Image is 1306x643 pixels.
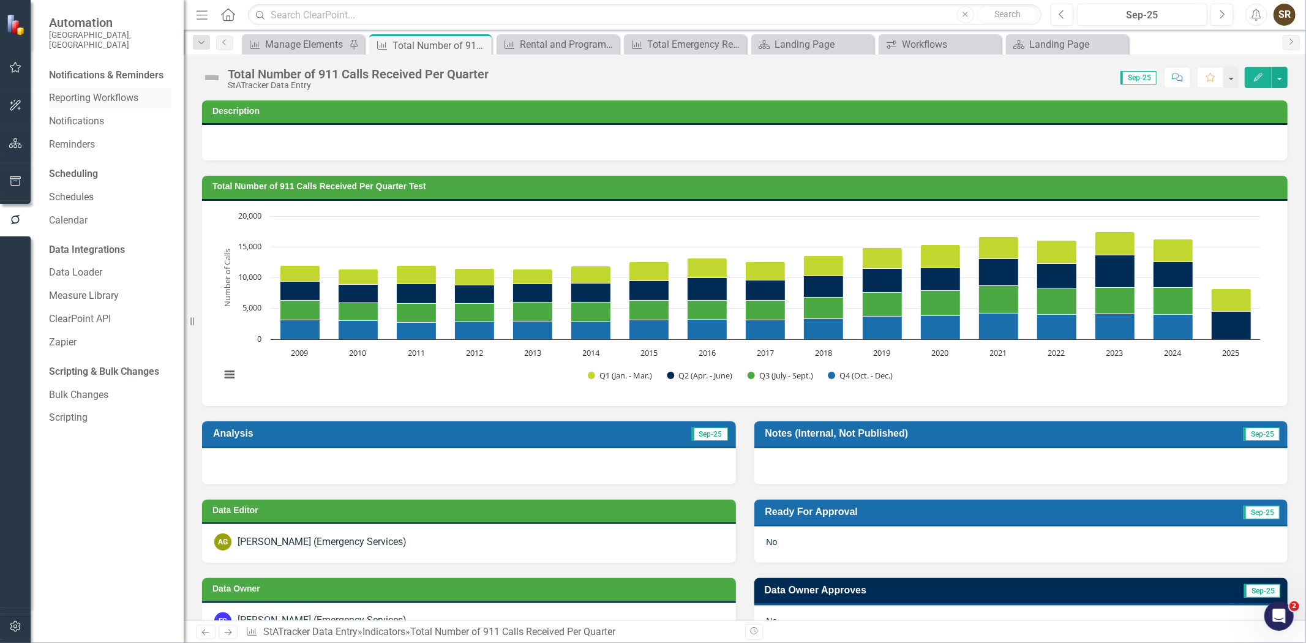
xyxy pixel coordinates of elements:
[977,6,1038,23] button: Search
[520,37,616,52] div: Rental and Programmed Hours at Cultural Spaces
[692,427,728,441] span: Sep-25
[863,316,903,339] path: 2019, 3,762. Q4 (Oct. - Dec.).
[1244,584,1280,598] span: Sep-25
[767,616,778,626] span: No
[213,427,481,439] h3: Analysis
[1106,347,1123,358] text: 2023
[222,249,233,307] text: Number of Calls
[746,280,786,300] path: 2017, 3,342. Q2 (Apr. - June).
[513,321,553,339] path: 2013, 2,892. Q4 (Oct. - Dec.).
[6,13,28,36] img: ClearPoint Strategy
[804,276,844,297] path: 2018, 3,494. Q2 (Apr. - June).
[1029,37,1125,52] div: Landing Page
[408,347,425,358] text: 2011
[257,333,261,344] text: 0
[248,4,1041,26] input: Search ClearPoint...
[667,370,734,381] button: Show Q2 (Apr. - June)
[339,303,378,320] path: 2010, 2,879. Q3 (July - Sept.).
[362,626,405,637] a: Indicators
[1154,287,1193,314] path: 2024, 4,377. Q3 (July - Sept.).
[49,312,171,326] a: ClearPoint API
[599,370,652,381] text: Q1 (Jan. - Mar.)
[410,626,615,637] div: Total Number of 911 Calls Received Per Quarter
[1244,506,1280,519] span: Sep-25
[339,284,378,303] path: 2010, 3,019. Q2 (Apr. - June).
[1274,4,1296,26] div: SR
[212,182,1282,191] h3: Total Number of 911 Calls Received Per Quarter Test
[629,280,669,300] path: 2015, 3,244. Q2 (Apr. - June).
[1244,427,1280,441] span: Sep-25
[759,370,813,381] text: Q3 (July - Sept.)
[754,37,871,52] a: Landing Page
[524,347,541,358] text: 2013
[49,411,171,425] a: Scripting
[1164,347,1182,358] text: 2024
[921,315,961,339] path: 2020, 3,857. Q4 (Oct. - Dec.).
[931,347,948,358] text: 2020
[1154,239,1193,261] path: 2024, 3,745. Q1 (Jan. - Mar.).
[49,190,171,205] a: Schedules
[1077,4,1207,26] button: Sep-25
[804,318,844,339] path: 2018, 3,342. Q4 (Oct. - Dec.).
[242,302,261,313] text: 5,000
[699,347,716,358] text: 2016
[765,506,1133,517] h3: Ready For Approval
[989,347,1007,358] text: 2021
[748,370,814,381] button: Show Q3 (July - Sept.)
[238,210,261,221] text: 20,000
[246,625,735,639] div: » »
[1095,255,1135,287] path: 2023, 5,302. Q2 (Apr. - June).
[49,214,171,228] a: Calendar
[455,268,495,285] path: 2012, 2,660. Q1 (Jan. - Mar.).
[647,37,743,52] div: Total Emergency Response Time
[815,347,832,358] text: 2018
[873,347,890,358] text: 2019
[839,370,893,381] text: Q4 (Oct. - Dec.)
[49,15,171,30] span: Automation
[220,366,238,383] button: View chart menu, Chart
[678,370,732,381] text: Q2 (Apr. - June)
[265,37,346,52] div: Manage Elements
[828,370,894,381] button: Show Q4 (Oct. - Dec.)
[245,37,346,52] a: Manage Elements
[1289,601,1299,611] span: 2
[979,285,1019,313] path: 2021, 4,477. Q3 (July - Sept.).
[1095,314,1135,339] path: 2023, 4,141. Q4 (Oct. - Dec.).
[1212,311,1252,339] path: 2025, 4,480. Q2 (Apr. - June).
[238,241,261,252] text: 15,000
[921,244,961,268] path: 2020, 3,831. Q1 (Jan. - Mar.).
[1037,240,1077,263] path: 2022, 3,788. Q1 (Jan. - Mar.).
[994,9,1021,19] span: Search
[212,584,730,593] h3: Data Owner
[339,320,378,339] path: 2010, 3,041. Q4 (Oct. - Dec.).
[746,320,786,339] path: 2017, 3,086. Q4 (Oct. - Dec.).
[1212,288,1252,311] path: 2025, 3,772. Q1 (Jan. - Mar.).
[513,269,553,284] path: 2013, 2,349. Q1 (Jan. - Mar.).
[263,626,358,637] a: StATracker Data Entry
[455,321,495,339] path: 2012, 2,829. Q4 (Oct. - Dec.).
[455,303,495,321] path: 2012, 2,997. Q3 (July - Sept.).
[49,30,171,50] small: [GEOGRAPHIC_DATA], [GEOGRAPHIC_DATA]
[291,347,309,358] text: 2009
[500,37,616,52] a: Rental and Programmed Hours at Cultural Spaces
[397,265,437,284] path: 2011, 2,959. Q1 (Jan. - Mar.).
[238,614,407,628] div: [PERSON_NAME] (Emergency Services)
[688,300,727,319] path: 2016, 3,117. Q3 (July - Sept.).
[49,388,171,402] a: Bulk Changes
[238,535,407,549] div: [PERSON_NAME] (Emergency Services)
[1120,71,1157,85] span: Sep-25
[280,231,1252,311] g: Q1 (Jan. - Mar.), bar series 1 of 4 with 17 bars.
[746,261,786,280] path: 2017, 2,992. Q1 (Jan. - Mar.).
[863,268,903,292] path: 2019, 3,934. Q2 (Apr. - June).
[757,347,774,358] text: 2017
[49,365,159,379] div: Scripting & Bulk Changes
[228,81,489,90] div: StATracker Data Entry
[397,303,437,322] path: 2011, 3,119. Q3 (July - Sept.).
[921,290,961,315] path: 2020, 4,019. Q3 (July - Sept.).
[1154,261,1193,287] path: 2024, 4,137. Q2 (Apr. - June).
[49,336,171,350] a: Zapier
[214,210,1275,394] div: Chart. Highcharts interactive chart.
[571,266,611,283] path: 2014, 2,814. Q1 (Jan. - Mar.).
[1264,601,1294,631] iframe: Intercom live chat
[1048,347,1065,358] text: 2022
